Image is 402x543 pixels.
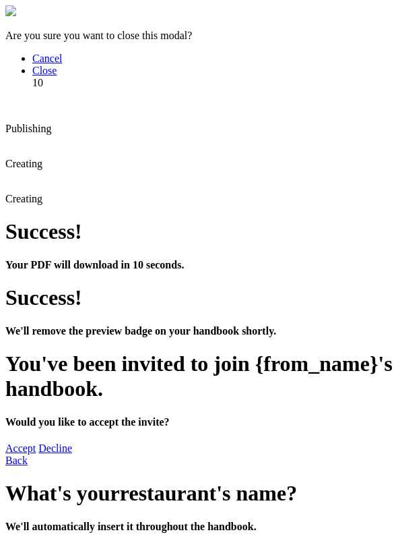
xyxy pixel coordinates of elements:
[120,481,216,505] span: restaurant
[38,442,72,454] a: Decline
[5,285,397,310] h1: Success!
[32,65,57,76] a: Close
[32,77,43,88] span: 10
[5,123,51,134] span: Publishing
[5,193,42,204] span: Creating
[5,325,397,337] h4: We'll remove the preview badge on your handbook shortly.
[32,53,62,64] a: Cancel
[5,455,28,466] a: Back
[5,158,42,169] span: Creating
[5,259,397,271] h4: Your PDF will download in 10 seconds.
[5,5,16,16] img: close-modal.svg
[5,219,397,244] h1: Success!
[5,442,36,454] a: Accept
[5,521,397,533] h4: We'll automatically insert it throughout the handbook.
[5,481,397,506] h1: What's your 's name?
[5,416,397,428] h4: Would you like to accept the invite?
[5,351,397,401] h1: You've been invited to join {from_name}'s handbook.
[5,30,397,42] p: Are you sure you want to close this modal?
